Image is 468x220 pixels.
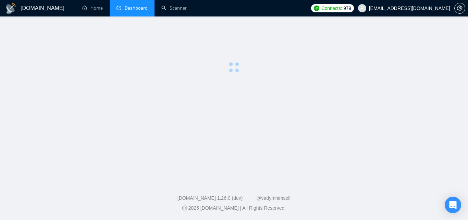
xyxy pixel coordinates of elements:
[161,5,187,11] a: searchScanner
[360,6,365,11] span: user
[256,195,291,201] a: @vadymhimself
[455,5,465,11] span: setting
[454,3,465,14] button: setting
[445,197,461,213] div: Open Intercom Messenger
[116,5,121,10] span: dashboard
[5,205,463,212] div: 2025 [DOMAIN_NAME] | All Rights Reserved.
[343,4,351,12] span: 979
[5,3,16,14] img: logo
[314,5,319,11] img: upwork-logo.png
[182,206,187,210] span: copyright
[321,4,342,12] span: Connects:
[125,5,148,11] span: Dashboard
[454,5,465,11] a: setting
[82,5,103,11] a: homeHome
[177,195,243,201] a: [DOMAIN_NAME] 1.26.0 (dev)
